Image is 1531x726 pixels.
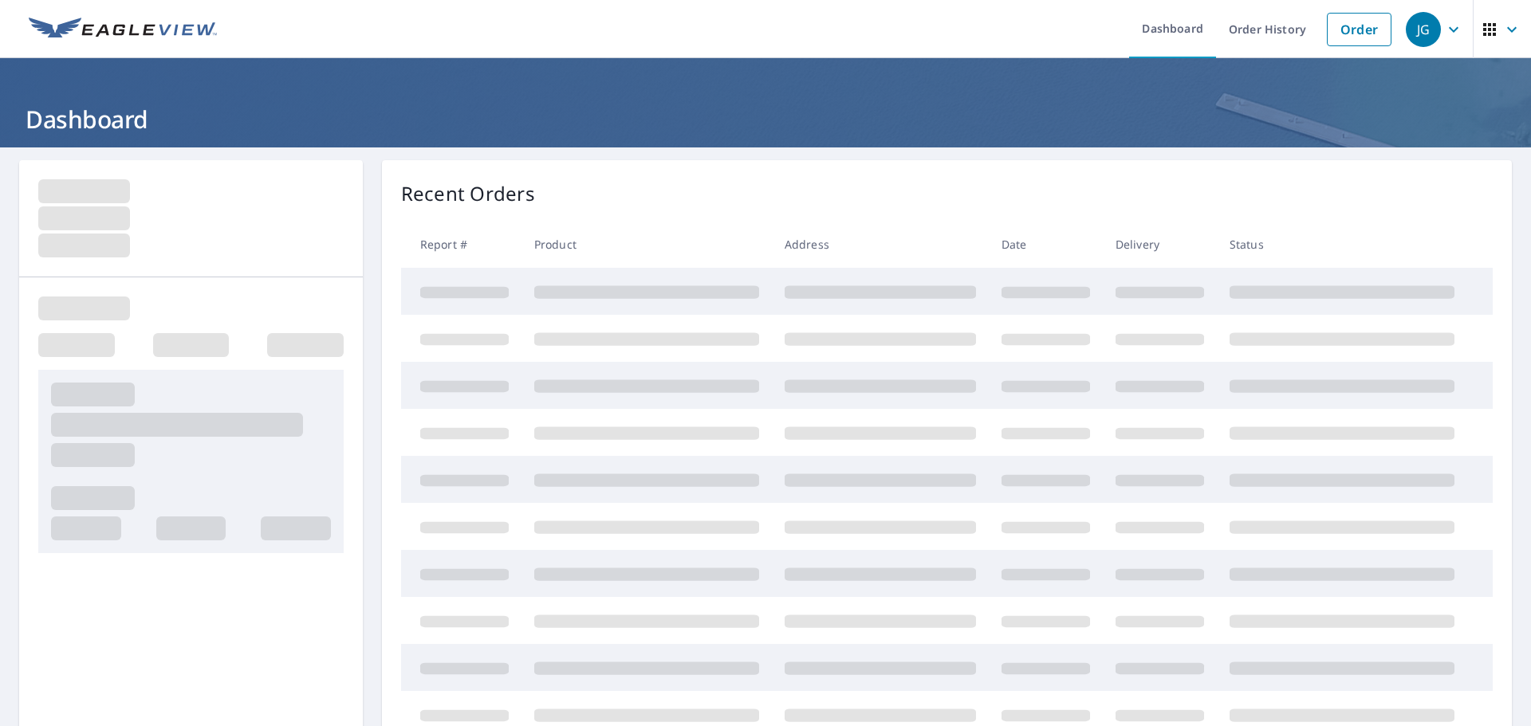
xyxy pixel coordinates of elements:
[521,221,772,268] th: Product
[1327,13,1391,46] a: Order
[401,221,521,268] th: Report #
[19,103,1512,135] h1: Dashboard
[1406,12,1441,47] div: JG
[1103,221,1217,268] th: Delivery
[989,221,1103,268] th: Date
[772,221,989,268] th: Address
[401,179,535,208] p: Recent Orders
[29,18,217,41] img: EV Logo
[1217,221,1467,268] th: Status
